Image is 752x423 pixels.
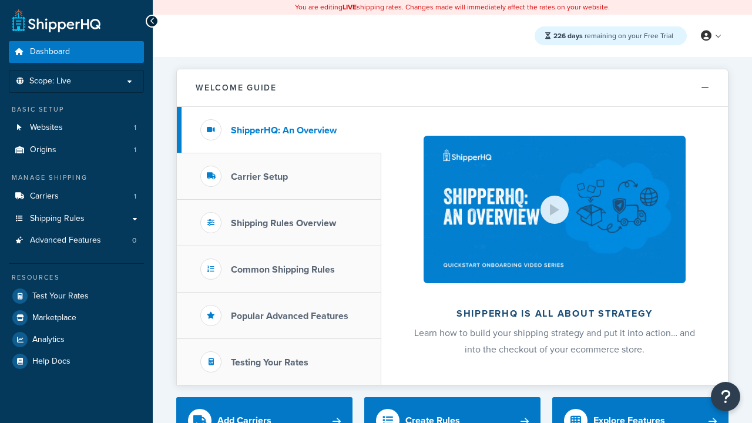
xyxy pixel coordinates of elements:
[9,230,144,251] li: Advanced Features
[9,117,144,139] a: Websites1
[32,313,76,323] span: Marketplace
[9,186,144,207] a: Carriers1
[553,31,583,41] strong: 226 days
[9,329,144,350] a: Analytics
[9,307,144,328] a: Marketplace
[231,218,336,229] h3: Shipping Rules Overview
[32,335,65,345] span: Analytics
[231,357,308,368] h3: Testing Your Rates
[134,123,136,133] span: 1
[9,139,144,161] li: Origins
[177,69,728,107] button: Welcome Guide
[231,172,288,182] h3: Carrier Setup
[32,357,70,367] span: Help Docs
[30,47,70,57] span: Dashboard
[231,264,335,275] h3: Common Shipping Rules
[134,192,136,202] span: 1
[711,382,740,411] button: Open Resource Center
[9,230,144,251] a: Advanced Features0
[32,291,89,301] span: Test Your Rates
[343,2,357,12] b: LIVE
[134,145,136,155] span: 1
[9,139,144,161] a: Origins1
[424,136,686,283] img: ShipperHQ is all about strategy
[29,76,71,86] span: Scope: Live
[9,173,144,183] div: Manage Shipping
[9,273,144,283] div: Resources
[414,326,695,356] span: Learn how to build your shipping strategy and put it into action… and into the checkout of your e...
[9,286,144,307] a: Test Your Rates
[412,308,697,319] h2: ShipperHQ is all about strategy
[9,41,144,63] a: Dashboard
[9,351,144,372] a: Help Docs
[30,236,101,246] span: Advanced Features
[30,214,85,224] span: Shipping Rules
[231,125,337,136] h3: ShipperHQ: An Overview
[231,311,348,321] h3: Popular Advanced Features
[30,145,56,155] span: Origins
[9,186,144,207] li: Carriers
[9,105,144,115] div: Basic Setup
[196,83,277,92] h2: Welcome Guide
[132,236,136,246] span: 0
[9,117,144,139] li: Websites
[30,123,63,133] span: Websites
[30,192,59,202] span: Carriers
[553,31,673,41] span: remaining on your Free Trial
[9,208,144,230] a: Shipping Rules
